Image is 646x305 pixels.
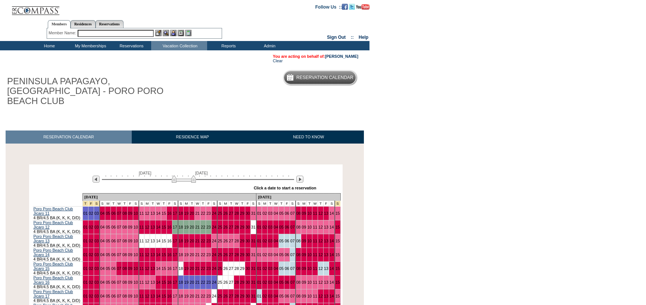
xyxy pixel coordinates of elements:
a: 22 [201,225,205,229]
a: Poro Poro Beach Club Jicaro 11 [34,207,73,216]
a: 26 [223,266,228,271]
a: 06 [111,225,116,229]
a: 17 [173,225,177,229]
a: 09 [302,239,306,243]
a: 31 [251,239,256,243]
a: 21 [195,266,200,271]
a: 06 [111,280,116,284]
a: 20 [190,280,194,284]
a: 08 [122,280,127,284]
img: Reservations [178,30,184,36]
a: Reservations [96,20,124,28]
a: 01 [257,225,262,229]
a: 24 [212,266,216,271]
img: Impersonate [170,30,177,36]
a: 18 [179,280,183,284]
a: 13 [150,239,155,243]
a: 21 [195,280,200,284]
a: 08 [296,266,301,271]
a: 20 [190,225,194,229]
a: 30 [246,252,250,257]
a: 12 [145,239,149,243]
a: 06 [285,225,289,229]
img: b_edit.gif [155,30,162,36]
a: 05 [279,252,284,257]
a: 12 [145,266,149,271]
a: 12 [318,266,323,271]
a: 10 [307,252,312,257]
a: 13 [324,211,328,216]
a: 28 [234,225,239,229]
a: 23 [206,252,211,257]
a: 20 [190,266,194,271]
a: 25 [218,266,222,271]
a: 13 [324,225,328,229]
a: 15 [162,266,166,271]
a: 11 [313,211,317,216]
a: 05 [106,252,110,257]
a: 14 [156,211,160,216]
a: 03 [94,280,99,284]
a: 06 [111,252,116,257]
a: 07 [290,211,295,216]
a: 20 [190,211,194,216]
a: 08 [296,239,301,243]
a: 10 [134,266,138,271]
a: 27 [229,266,233,271]
a: 14 [330,266,334,271]
a: 05 [106,280,110,284]
a: 19 [184,239,188,243]
a: 24 [212,280,216,284]
a: 08 [122,225,127,229]
a: 13 [150,280,155,284]
a: RESIDENCE MAP [132,131,253,144]
a: 08 [122,211,127,216]
h5: Reservation Calendar [296,75,353,80]
a: 09 [128,266,132,271]
td: Admin [248,41,289,50]
img: Follow us on Twitter [349,4,355,10]
a: 27 [229,211,233,216]
a: 19 [184,225,188,229]
a: 31 [251,211,256,216]
a: 22 [201,266,205,271]
a: 18 [179,211,183,216]
a: 01 [257,211,262,216]
a: 23 [206,211,211,216]
a: 29 [240,225,244,229]
a: Poro Poro Beach Club Jicaro 14 [34,248,73,257]
a: 12 [145,211,149,216]
a: 05 [106,266,110,271]
a: 03 [268,211,272,216]
a: 02 [89,239,93,243]
a: 07 [290,239,295,243]
a: 20 [190,252,194,257]
a: 22 [201,252,205,257]
a: 12 [145,280,149,284]
a: 19 [184,266,188,271]
a: 10 [307,211,312,216]
a: 27 [229,239,233,243]
a: 01 [83,225,88,229]
a: 12 [318,252,323,257]
td: My Memberships [69,41,110,50]
a: 18 [179,266,183,271]
a: 16 [167,280,172,284]
a: 15 [162,211,166,216]
a: 09 [128,225,132,229]
a: 20 [190,239,194,243]
a: 09 [302,211,306,216]
a: 26 [223,239,228,243]
a: 14 [156,266,160,271]
a: 11 [313,266,317,271]
a: 17 [173,239,177,243]
a: 31 [251,225,256,229]
a: 11 [140,211,144,216]
a: 14 [156,280,160,284]
a: 29 [240,280,244,284]
a: 23 [206,239,211,243]
a: 28 [234,280,239,284]
a: 01 [83,280,88,284]
a: 02 [262,225,267,229]
a: 08 [296,211,301,216]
